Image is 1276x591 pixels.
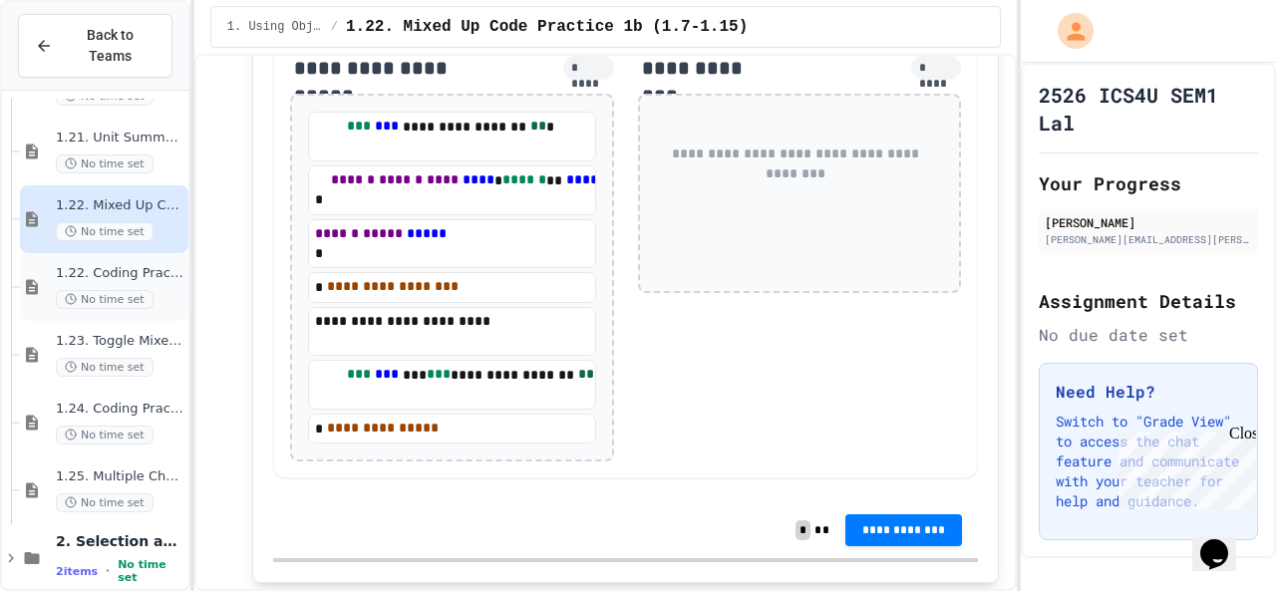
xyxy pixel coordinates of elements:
[1039,169,1258,197] h2: Your Progress
[18,14,172,78] button: Back to Teams
[227,19,323,35] span: 1. Using Objects and Methods
[346,15,748,39] span: 1.22. Mixed Up Code Practice 1b (1.7-1.15)
[56,426,154,444] span: No time set
[56,222,154,241] span: No time set
[1037,8,1099,54] div: My Account
[1039,81,1258,137] h1: 2526 ICS4U SEM1 Lal
[106,563,110,579] span: •
[56,532,184,550] span: 2. Selection and Iteration
[56,130,184,147] span: 1.21. Unit Summary 1b (1.7-1.15)
[1045,213,1252,231] div: [PERSON_NAME]
[1056,412,1241,511] p: Switch to "Grade View" to access the chat feature and communicate with your teacher for help and ...
[56,565,98,578] span: 2 items
[56,154,154,173] span: No time set
[1192,511,1256,571] iframe: chat widget
[56,333,184,350] span: 1.23. Toggle Mixed Up or Write Code Practice 1b (1.7-1.15)
[56,493,154,512] span: No time set
[1039,287,1258,315] h2: Assignment Details
[8,8,138,127] div: Chat with us now!Close
[65,25,156,67] span: Back to Teams
[1045,232,1252,247] div: [PERSON_NAME][EMAIL_ADDRESS][PERSON_NAME][DOMAIN_NAME]
[1111,425,1256,509] iframe: chat widget
[56,468,184,485] span: 1.25. Multiple Choice Exercises for Unit 1b (1.9-1.15)
[56,401,184,418] span: 1.24. Coding Practice 1b (1.7-1.15)
[1056,380,1241,404] h3: Need Help?
[56,197,184,214] span: 1.22. Mixed Up Code Practice 1b (1.7-1.15)
[56,265,184,282] span: 1.22. Coding Practice 1b (1.7-1.15)
[331,19,338,35] span: /
[118,558,184,584] span: No time set
[1039,323,1258,347] div: No due date set
[56,358,154,377] span: No time set
[56,290,154,309] span: No time set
